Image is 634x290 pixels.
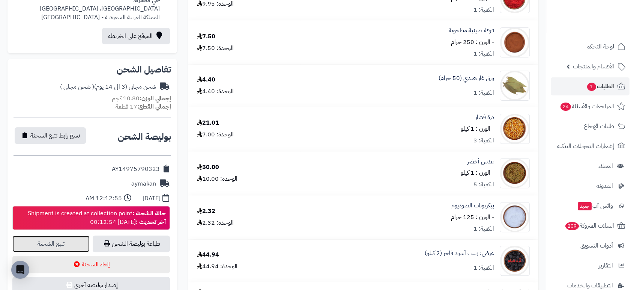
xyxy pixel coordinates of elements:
strong: إجمالي الوزن: [140,94,171,103]
span: طلبات الإرجاع [584,121,614,131]
div: الوحدة: 44.94 [197,262,237,271]
h2: تفاصيل الشحن [14,65,171,74]
div: شحن مجاني (3 الى 14 يوم) [60,83,156,91]
div: [DATE] [143,194,161,203]
img: 1692123483-Sodium%20Carbonate-90x90.jpg [500,202,529,232]
span: نسخ رابط تتبع الشحنة [30,131,80,140]
span: إشعارات التحويلات البنكية [557,141,614,151]
div: الكمية: 1 [473,225,494,233]
div: الكمية: 1 [473,264,494,272]
a: ورق غار هندي (50 جرام) [439,74,494,83]
span: المراجعات والأسئلة [560,101,614,112]
a: لوحة التحكم [551,38,629,56]
button: إلغاء الشحنة [12,256,170,273]
span: التقارير [599,260,613,271]
a: عرض: زبيب أسود فاخر (2 كيلو) [425,249,494,258]
a: الطلبات1 [551,77,629,95]
a: طباعة بوليصة الشحن [93,236,170,252]
small: 10.80 كجم [112,94,171,103]
strong: حالة الشحنة : [132,209,166,218]
img: 1647578791-Popcorn-90x90.jpg [500,114,529,144]
a: تتبع الشحنة [12,236,90,252]
img: 1706895497-Raisins,%20Chile%20Black%202kg%20Bundle-90x90.jpg [500,246,529,276]
div: الكمية: 5 [473,180,494,189]
span: العملاء [598,161,613,171]
span: المدونة [596,181,613,191]
img: 1647578791-Lentils,%20Green-90x90.jpg [500,158,529,188]
a: ذرة فشار [475,113,494,122]
img: 1633580797-Cinnamon%20Powder-90x90.jpg [500,27,529,57]
h2: بوليصة الشحن [118,132,171,141]
div: الوحدة: 7.50 [197,44,234,53]
a: العملاء [551,157,629,175]
div: Shipment is created at collection point [DATE] 00:12:54 [28,209,166,227]
a: إشعارات التحويلات البنكية [551,137,629,155]
div: الوحدة: 7.00 [197,130,234,139]
span: السلات المتروكة [565,221,614,231]
span: 209 [565,222,579,230]
div: 21.01 [197,119,219,127]
span: جديد [578,202,592,210]
div: الكمية: 3 [473,136,494,145]
div: 44.94 [197,251,219,259]
a: السلات المتروكة209 [551,217,629,235]
div: 7.50 [197,32,215,41]
span: الطلبات [586,81,614,92]
img: 1672685916-Indian%20bay%20leaf-90x90.jpg [500,71,529,101]
span: الأقسام والمنتجات [573,61,614,72]
span: وآتس آب [577,201,613,211]
div: 2.32 [197,207,215,216]
a: طلبات الإرجاع [551,117,629,135]
div: الوحدة: 4.40 [197,87,234,96]
a: وآتس آبجديد [551,197,629,215]
span: 24 [560,103,571,111]
a: أدوات التسويق [551,237,629,255]
span: 1 [587,83,596,91]
a: المراجعات والأسئلة24 [551,97,629,115]
a: المدونة [551,177,629,195]
small: - الوزن : 250 جرام [451,38,494,47]
div: الكمية: 1 [473,6,494,14]
div: aymakan [131,180,156,188]
div: AY14975790323 [112,165,160,174]
div: Open Intercom Messenger [11,261,29,279]
div: 4.40 [197,76,215,84]
small: - الوزن : 1 كيلو [461,124,494,133]
div: الكمية: 1 [473,89,494,97]
div: الكمية: 1 [473,50,494,58]
div: 50.00 [197,163,219,172]
img: logo-2.png [583,6,627,21]
div: الوحدة: 2.32 [197,219,234,227]
span: أدوات التسويق [580,240,613,251]
a: قرفة صينية مطحونة [449,26,494,35]
button: نسخ رابط تتبع الشحنة [15,127,86,144]
a: بيكربونات الصوديوم [451,201,494,210]
span: ( شحن مجاني ) [60,82,94,91]
strong: آخر تحديث : [136,217,166,227]
div: الوحدة: 10.00 [197,175,237,183]
span: لوحة التحكم [586,41,614,52]
small: 17 قطعة [116,102,171,111]
div: 12:12:55 AM [86,194,122,203]
strong: إجمالي القطع: [137,102,171,111]
small: - الوزن : 1 كيلو [461,168,494,177]
a: الموقع على الخريطة [102,28,170,44]
a: التقارير [551,257,629,275]
a: عدس أخضر [467,157,494,166]
small: - الوزن : 125 جرام [451,213,494,222]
